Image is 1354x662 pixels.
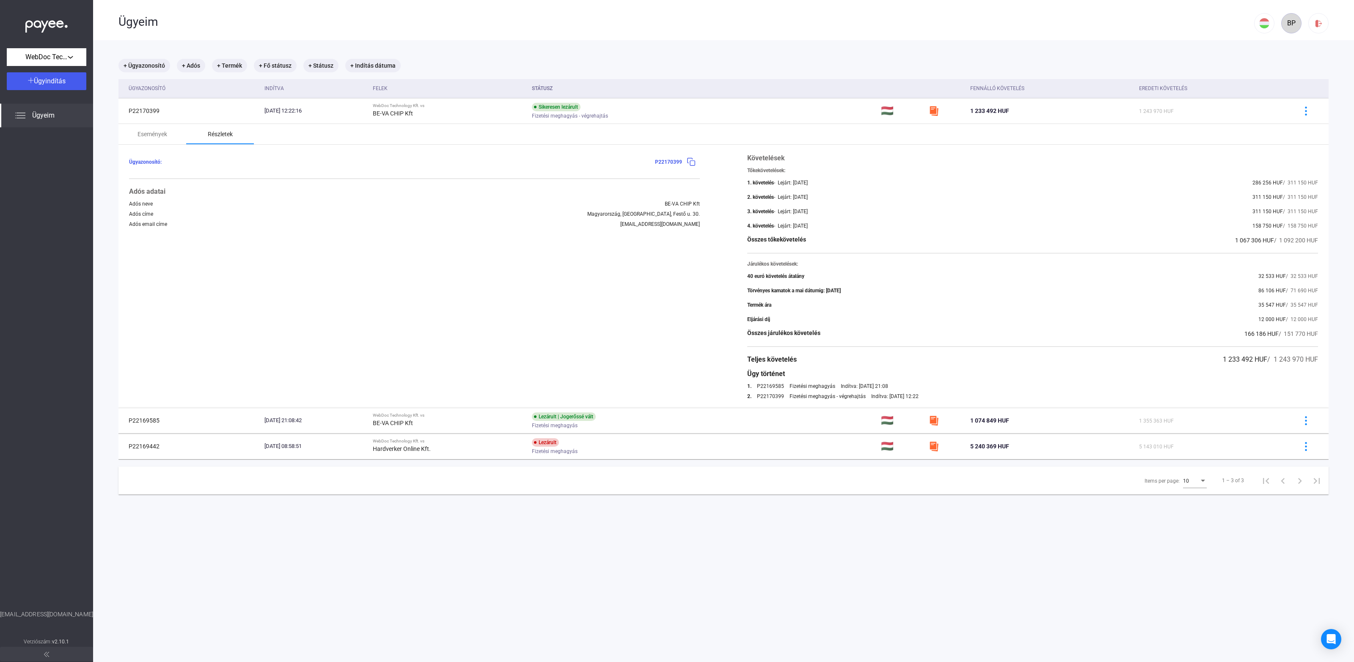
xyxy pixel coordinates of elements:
[747,393,751,399] div: 2.
[620,221,700,227] div: [EMAIL_ADDRESS][DOMAIN_NAME]
[970,417,1009,424] span: 1 074 849 HUF
[212,59,247,72] mat-chip: + Termék
[747,329,820,339] div: Összes járulékos követelés
[774,209,808,214] div: - Lejárt: [DATE]
[747,235,806,245] div: Összes tőkekövetelés
[129,187,700,197] div: Adós adatai
[1283,209,1318,214] span: / 311 150 HUF
[1314,19,1323,28] img: logout-red
[532,412,596,421] div: Lezárult | Jogerőssé vált
[129,211,153,217] div: Adós címe
[747,354,797,365] div: Teljes követelés
[747,302,771,308] div: Termék ára
[747,180,774,186] div: 1. követelés
[264,416,366,425] div: [DATE] 21:08:42
[1302,107,1310,115] img: more-blue
[129,83,258,93] div: Ügyazonosító
[1286,273,1318,279] span: / 32 533 HUF
[532,103,581,111] div: Sikeresen lezárult
[254,59,297,72] mat-chip: + Fő státusz
[44,652,49,657] img: arrow-double-left-grey.svg
[34,77,66,85] span: Ügyindítás
[1235,237,1274,244] span: 1 067 306 HUF
[1252,223,1283,229] span: 158 750 HUF
[373,439,525,444] div: WebDoc Technology Kft. vs
[1183,475,1207,486] mat-select: Items per page:
[1286,302,1318,308] span: / 35 547 HUF
[303,59,338,72] mat-chip: + Státusz
[747,209,774,214] div: 3. követelés
[1258,472,1274,489] button: First page
[929,441,939,451] img: szamlazzhu-mini
[264,107,366,115] div: [DATE] 12:22:16
[373,420,413,426] strong: BE-VA CHIP Kft
[1283,223,1318,229] span: / 158 750 HUF
[1291,472,1308,489] button: Next page
[587,211,700,217] div: Magyarország, [GEOGRAPHIC_DATA], Festő u. 30.
[1252,209,1283,214] span: 311 150 HUF
[871,393,919,399] div: Indítva: [DATE] 12:22
[747,194,774,200] div: 2. követelés
[665,201,700,207] div: BE-VA CHIP Kft
[118,434,261,459] td: P22169442
[747,153,1318,163] div: Követelések
[118,408,261,433] td: P22169585
[25,52,68,62] span: WebDoc Technology Kft.
[264,83,284,93] div: Indítva
[747,316,770,322] div: Eljárási díj
[1183,478,1189,484] span: 10
[790,393,866,399] div: Fizetési meghagyás - végrehajtás
[1139,108,1174,114] span: 1 243 970 HUF
[1139,83,1187,93] div: Eredeti követelés
[264,442,366,450] div: [DATE] 08:58:51
[1284,18,1299,28] div: BP
[118,15,1254,29] div: Ügyeim
[177,59,205,72] mat-chip: + Adós
[373,83,525,93] div: Felek
[1302,416,1310,425] img: more-blue
[970,83,1024,93] div: Fennálló követelés
[841,383,888,389] div: Indítva: [DATE] 21:08
[1139,418,1174,424] span: 1 355 363 HUF
[1308,13,1329,33] button: logout-red
[774,223,808,229] div: - Lejárt: [DATE]
[129,159,162,165] span: Ügyazonosító:
[1281,13,1302,33] button: BP
[757,383,784,389] a: P22169585
[1286,288,1318,294] span: / 71 690 HUF
[747,383,751,389] div: 1.
[138,129,167,139] div: Események
[970,107,1009,114] span: 1 233 492 HUF
[1252,194,1283,200] span: 311 150 HUF
[747,288,841,294] div: Törvényes kamatok a mai dátumig: [DATE]
[1283,194,1318,200] span: / 311 150 HUF
[1279,330,1318,337] span: / 151 770 HUF
[118,98,261,124] td: P22170399
[1258,273,1286,279] span: 32 533 HUF
[129,201,153,207] div: Adós neve
[929,106,939,116] img: szamlazzhu-mini
[1297,412,1315,429] button: more-blue
[774,194,808,200] div: - Lejárt: [DATE]
[1139,444,1174,450] span: 5 143 010 HUF
[747,223,774,229] div: 4. követelés
[1308,472,1325,489] button: Last page
[1321,629,1341,649] div: Open Intercom Messenger
[655,159,682,165] span: P22170399
[1223,355,1267,363] span: 1 233 492 HUF
[1222,475,1244,486] div: 1 – 3 of 3
[774,180,808,186] div: - Lejárt: [DATE]
[208,129,233,139] div: Részletek
[929,415,939,426] img: szamlazzhu-mini
[747,261,1318,267] div: Járulékos követelések:
[118,59,170,72] mat-chip: + Ügyazonosító
[970,83,1132,93] div: Fennálló követelés
[1259,18,1269,28] img: HU
[129,83,165,93] div: Ügyazonosító
[1139,83,1286,93] div: Eredeti követelés
[747,369,1318,379] div: Ügy történet
[373,110,413,117] strong: BE-VA CHIP Kft
[345,59,401,72] mat-chip: + Indítás dátuma
[129,221,167,227] div: Adós email címe
[532,446,578,456] span: Fizetési meghagyás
